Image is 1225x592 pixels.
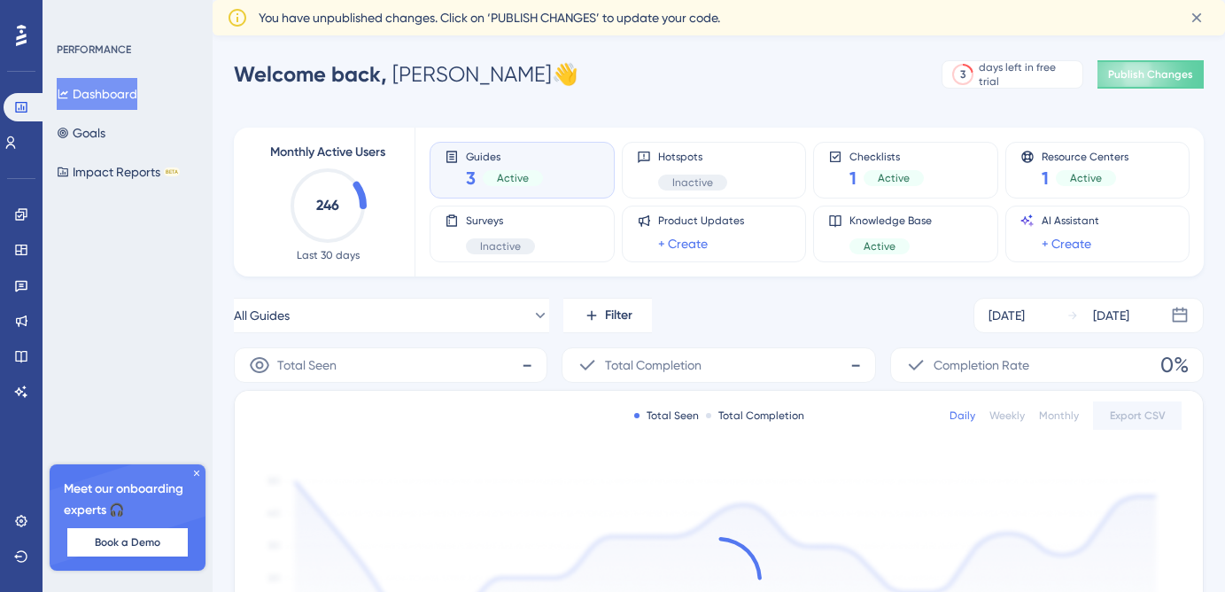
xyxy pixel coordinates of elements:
[950,409,975,423] div: Daily
[605,354,702,376] span: Total Completion
[234,61,387,87] span: Welcome back,
[1093,305,1129,326] div: [DATE]
[989,305,1025,326] div: [DATE]
[1042,233,1091,254] a: + Create
[57,156,180,188] button: Impact ReportsBETA
[466,214,535,228] span: Surveys
[95,535,160,549] span: Book a Demo
[57,117,105,149] button: Goals
[850,351,861,379] span: -
[1108,67,1193,82] span: Publish Changes
[1070,171,1102,185] span: Active
[849,166,857,191] span: 1
[634,409,699,423] div: Total Seen
[672,175,713,190] span: Inactive
[979,60,1077,89] div: days left in free trial
[849,214,932,228] span: Knowledge Base
[605,305,632,326] span: Filter
[960,67,965,82] div: 3
[934,354,1029,376] span: Completion Rate
[270,142,385,163] span: Monthly Active Users
[658,150,727,164] span: Hotspots
[1110,409,1166,423] span: Export CSV
[1042,166,1049,191] span: 1
[658,233,708,254] a: + Create
[1160,351,1189,379] span: 0%
[164,167,180,176] div: BETA
[67,528,188,557] button: Book a Demo
[1097,60,1204,89] button: Publish Changes
[563,298,652,333] button: Filter
[316,197,339,214] text: 246
[658,214,744,228] span: Product Updates
[1039,409,1079,423] div: Monthly
[57,43,131,57] div: PERFORMANCE
[277,354,337,376] span: Total Seen
[466,150,543,162] span: Guides
[297,248,360,262] span: Last 30 days
[849,150,924,162] span: Checklists
[234,298,549,333] button: All Guides
[989,409,1025,423] div: Weekly
[1042,150,1128,162] span: Resource Centers
[497,171,529,185] span: Active
[1093,401,1182,430] button: Export CSV
[864,239,895,253] span: Active
[234,60,578,89] div: [PERSON_NAME] 👋
[57,78,137,110] button: Dashboard
[259,7,720,28] span: You have unpublished changes. Click on ‘PUBLISH CHANGES’ to update your code.
[878,171,910,185] span: Active
[64,479,191,521] span: Meet our onboarding experts 🎧
[706,409,804,423] div: Total Completion
[466,166,476,191] span: 3
[480,239,521,253] span: Inactive
[234,305,290,326] span: All Guides
[1042,214,1099,228] span: AI Assistant
[522,351,532,379] span: -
